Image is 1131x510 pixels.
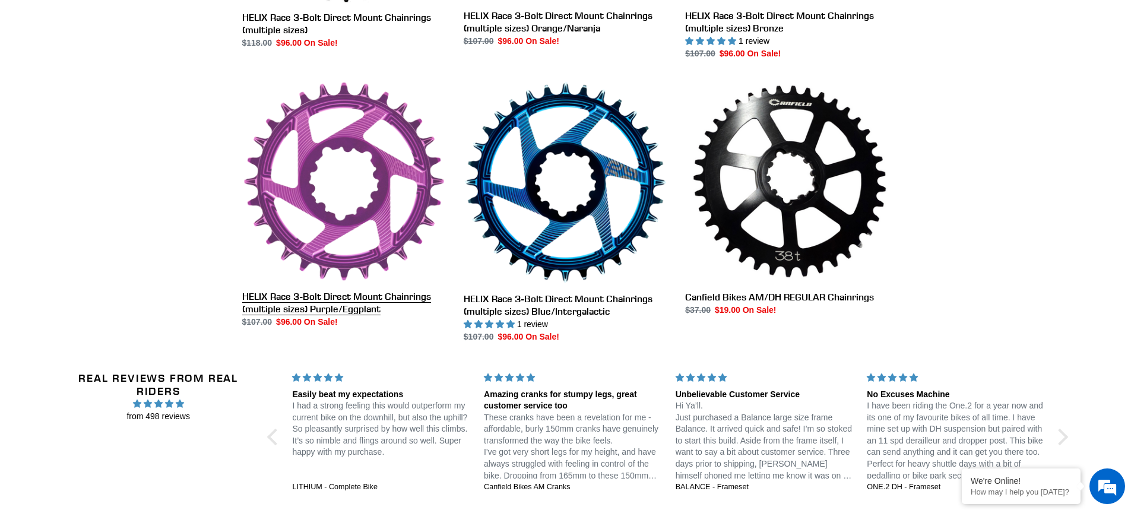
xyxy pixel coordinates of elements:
[292,482,470,493] a: LITHIUM - Complete Bike
[971,487,1072,496] p: How may I help you today?
[484,372,661,384] div: 5 stars
[867,372,1044,384] div: 5 stars
[484,412,661,482] p: These cranks have been a revelation for me - affordable, burly 150mm cranks have genuinely transf...
[38,59,68,89] img: d_696896380_company_1647369064580_696896380
[56,397,260,410] span: 4.97 stars
[56,372,260,397] h2: Real Reviews from Real Riders
[676,482,853,493] a: BALANCE - Frameset
[195,6,223,34] div: Minimize live chat window
[676,389,853,401] div: Unbelievable Customer Service
[292,372,470,384] div: 5 stars
[867,400,1044,482] p: I have been riding the One.2 for a year now and its one of my favourite bikes of all time. I have...
[676,400,853,482] p: Hi Ya’ll. Just purchased a Balance large size frame Balance. It arrived quick and safe! I’m so st...
[80,66,217,82] div: Chat with us now
[484,482,661,493] a: Canfield Bikes AM Cranks
[13,65,31,83] div: Navigation go back
[69,150,164,270] span: We're online!
[292,400,470,458] p: I had a strong feeling this would outperform my current bike on the downhill, but also the uphill...
[867,482,1044,493] a: ONE.2 DH - Frameset
[484,389,661,412] div: Amazing cranks for stumpy legs, great customer service too
[971,476,1072,486] div: We're Online!
[56,410,260,423] span: from 498 reviews
[292,389,470,401] div: Easily beat my expectations
[6,324,226,366] textarea: Type your message and hit 'Enter'
[676,372,853,384] div: 5 stars
[867,389,1044,401] div: No Excuses Machine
